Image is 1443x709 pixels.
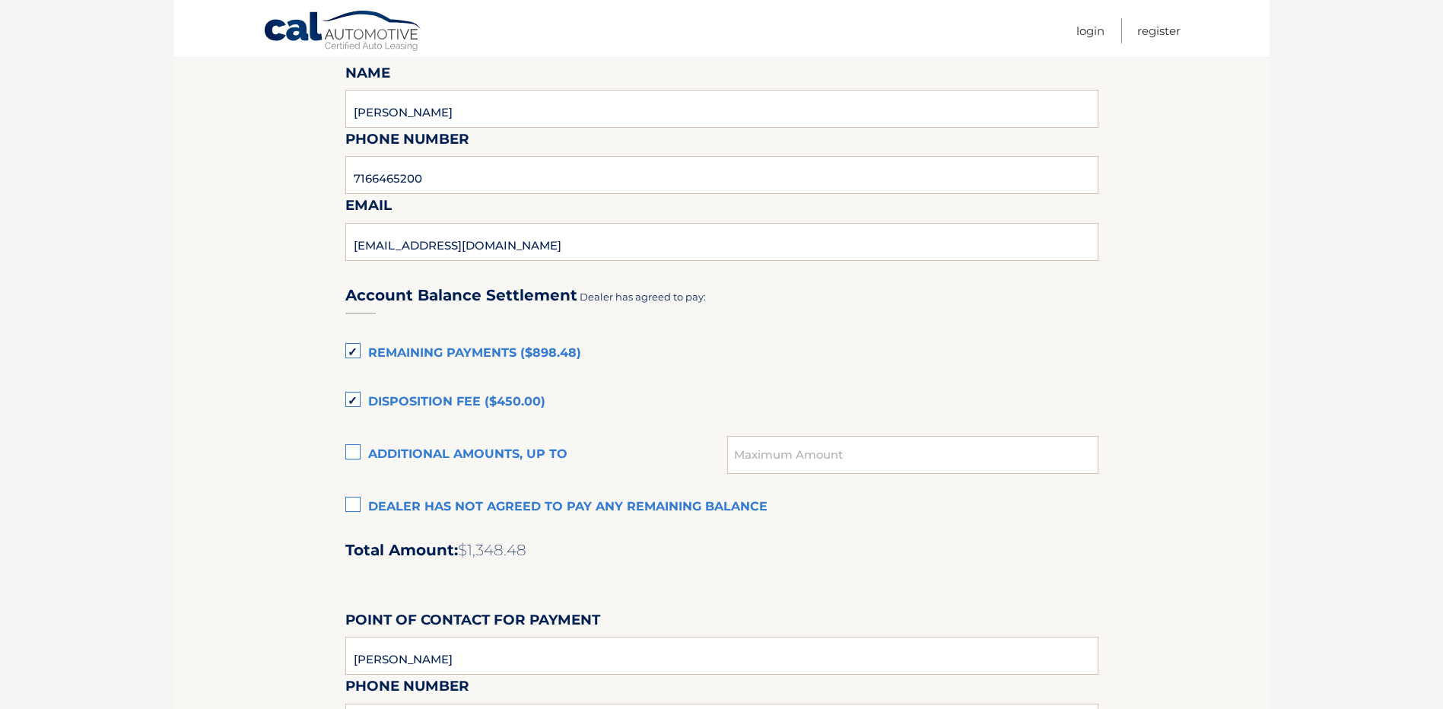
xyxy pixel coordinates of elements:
[580,291,706,303] span: Dealer has agreed to pay:
[345,194,392,222] label: Email
[345,62,390,90] label: Name
[727,436,1098,474] input: Maximum Amount
[345,339,1098,369] label: Remaining Payments ($898.48)
[345,541,1098,560] h2: Total Amount:
[345,440,728,470] label: Additional amounts, up to
[345,286,577,305] h3: Account Balance Settlement
[263,10,423,54] a: Cal Automotive
[345,609,600,637] label: Point of Contact for Payment
[458,541,526,559] span: $1,348.48
[1076,18,1104,43] a: Login
[345,128,469,156] label: Phone Number
[345,387,1098,418] label: Disposition Fee ($450.00)
[345,492,1098,523] label: Dealer has not agreed to pay any remaining balance
[1137,18,1181,43] a: Register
